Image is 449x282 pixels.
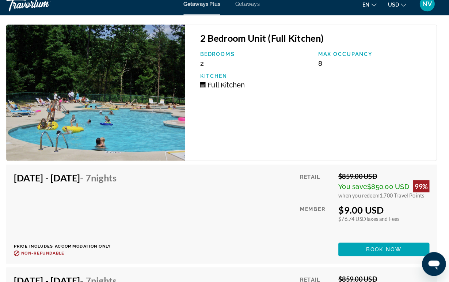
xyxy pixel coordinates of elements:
[365,217,398,223] span: Taxes and Fees
[319,57,427,63] p: Max Occupancy
[203,39,427,50] h3: 2 Bedroom Unit (Full Kitchen)
[338,185,366,193] span: You save
[362,9,369,15] span: en
[338,195,378,201] span: when you redeem
[362,6,376,17] button: Change language
[301,206,333,238] div: Member
[211,86,247,94] span: Full Kitchen
[378,195,422,201] span: 1,700 Travel Points
[15,1,88,20] a: Travorium
[97,175,122,186] span: Nights
[301,175,333,201] div: Retail
[338,217,427,223] div: $76.74 USD
[238,8,262,14] a: Getaways
[415,3,434,19] button: User Menu
[387,6,404,17] button: Change currency
[420,7,430,15] span: NV
[366,185,407,193] span: $850.00 USD
[365,247,400,253] span: Book now
[29,252,71,256] span: Non-refundable
[22,245,128,249] p: Price includes accommodation only
[319,65,323,73] span: 8
[387,9,397,15] span: USD
[87,175,122,186] span: - 7
[203,65,207,73] span: 2
[22,175,122,186] h4: [DATE] - [DATE]
[203,57,311,63] p: Bedrooms
[187,8,223,14] a: Getaways Plus
[338,175,427,183] div: $859.00 USD
[338,206,427,217] div: $9.00 USD
[203,78,311,84] p: Kitchen
[338,244,427,257] button: Book now
[411,183,427,195] div: 99%
[15,31,189,164] img: Foxrun Townhouses
[420,253,443,276] iframe: Кнопка запуска окна обмена сообщениями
